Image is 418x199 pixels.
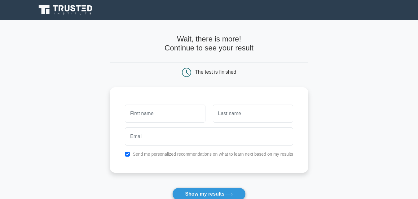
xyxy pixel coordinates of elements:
h4: Wait, there is more! Continue to see your result [110,35,308,53]
input: Email [125,128,293,145]
label: Send me personalized recommendations on what to learn next based on my results [133,152,293,157]
input: First name [125,105,205,123]
input: Last name [213,105,293,123]
div: The test is finished [195,69,236,75]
